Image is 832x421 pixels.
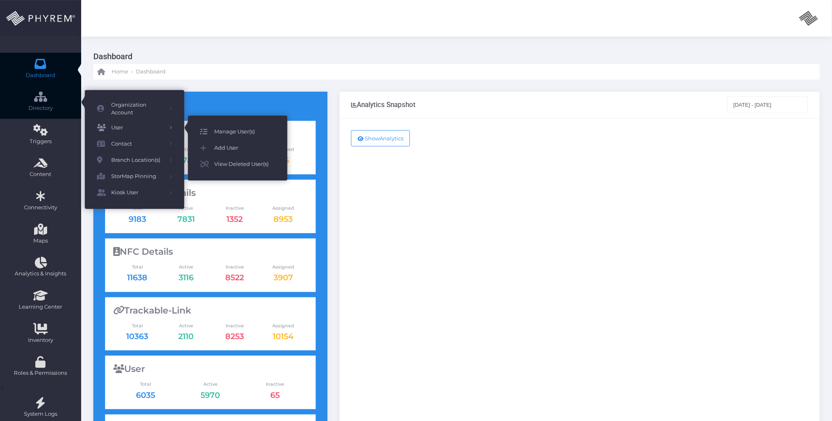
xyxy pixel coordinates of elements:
[113,364,308,374] div: User
[210,322,259,329] span: Inactive
[259,205,308,212] span: Assigned
[5,410,76,418] span: System Logs
[111,171,164,182] span: StorMap Pinning
[111,122,164,133] span: User
[136,68,166,76] span: Dashboard
[5,270,76,278] span: Analytics & Insights
[188,156,287,172] a: View Deleted User(s)
[112,68,128,76] span: Home
[365,135,379,142] span: Show
[273,331,294,341] a: 10154
[85,98,184,120] a: Organization Account
[136,64,166,79] a: Dashboard
[214,159,275,170] span: View Deleted User(s)
[111,155,164,165] span: Branch Location(s)
[85,168,184,185] a: StorMap Pinning
[200,390,220,400] a: 5970
[5,170,76,178] span: Content
[111,101,164,117] span: Organization Account
[214,143,275,153] span: Add User
[113,305,308,316] div: Trackable-Link
[162,264,210,271] span: Active
[210,264,259,271] span: Inactive
[274,273,293,282] a: 3907
[178,331,194,341] a: 2110
[162,205,210,212] span: Active
[113,381,178,388] span: Total
[188,140,287,156] a: Add User
[177,214,195,224] a: 7831
[113,264,162,271] span: Total
[85,136,184,152] a: Contact
[274,214,293,224] a: 8953
[351,130,410,146] button: ShowAnalytics
[5,137,76,146] span: Triggers
[188,124,287,140] a: Manage User(s)
[127,331,149,341] a: 10363
[214,127,275,137] span: Manage User(s)
[136,390,155,400] a: 6035
[93,49,814,64] h3: Dashboard
[85,120,184,136] a: User
[225,273,244,282] a: 8522
[727,97,808,113] input: Select Date Range
[226,214,243,224] a: 1352
[113,247,308,257] div: NFC Details
[111,187,164,198] span: Kiosk User
[113,322,162,329] span: Total
[5,369,76,377] span: Roles & Permissions
[130,68,134,76] li: -
[85,152,184,168] a: Branch Location(s)
[5,104,76,112] span: Directory
[129,214,146,224] a: 9183
[33,237,48,245] span: Maps
[210,205,259,212] span: Inactive
[259,322,308,329] span: Assigned
[85,185,184,201] a: Kiosk User
[271,390,280,400] a: 65
[243,381,308,388] span: Inactive
[127,273,148,282] a: 11638
[26,71,56,79] span: Dashboard
[259,264,308,271] span: Assigned
[179,273,194,282] a: 3116
[5,204,76,212] span: Connectivity
[97,64,128,79] a: Home
[111,139,164,149] span: Contact
[5,336,76,344] span: Inventory
[178,381,243,388] span: Active
[351,101,416,109] div: Analytics Snapshot
[113,188,308,198] div: QR-Code Details
[5,303,76,311] span: Learning Center
[225,331,244,341] a: 8253
[162,322,210,329] span: Active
